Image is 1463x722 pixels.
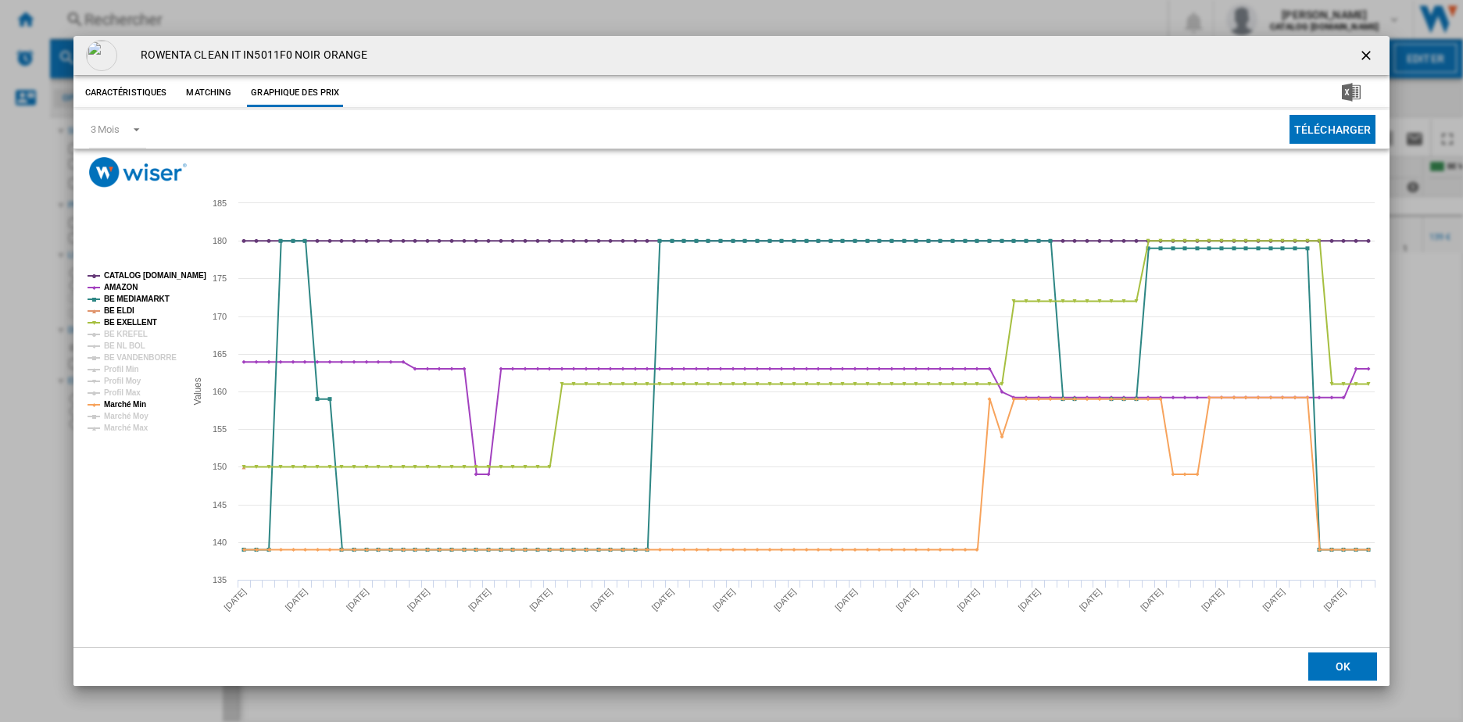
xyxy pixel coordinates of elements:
tspan: [DATE] [467,587,492,613]
tspan: 135 [213,575,227,584]
tspan: 160 [213,387,227,396]
tspan: BE EXELLENT [104,318,157,327]
tspan: BE KREFEL [104,330,148,338]
button: Télécharger au format Excel [1317,79,1386,107]
tspan: Values [192,378,203,406]
tspan: Profil Min [104,365,139,374]
tspan: 150 [213,462,227,471]
tspan: [DATE] [649,587,675,613]
div: 3 Mois [91,123,120,135]
tspan: BE VANDENBORRE [104,353,177,362]
tspan: [DATE] [894,587,920,613]
tspan: 145 [213,500,227,509]
tspan: BE MEDIAMARKT [104,295,170,303]
img: excel-24x24.png [1342,83,1361,102]
tspan: Marché Moy [104,412,148,420]
tspan: Profil Max [104,388,141,397]
button: Télécharger [1290,115,1376,144]
tspan: [DATE] [1077,587,1103,613]
button: OK [1308,652,1377,681]
img: 21009476_01.png [86,40,117,71]
tspan: [DATE] [1322,587,1347,613]
tspan: CATALOG [DOMAIN_NAME] [104,271,206,280]
button: Matching [174,79,243,107]
tspan: 185 [213,198,227,208]
button: Caractéristiques [81,79,171,107]
tspan: [DATE] [833,587,859,613]
tspan: [DATE] [1138,587,1164,613]
tspan: 175 [213,273,227,283]
tspan: [DATE] [1200,587,1225,613]
tspan: [DATE] [344,587,370,613]
tspan: BE NL BOL [104,341,145,350]
tspan: 155 [213,424,227,434]
tspan: Profil Moy [104,377,141,385]
button: getI18NText('BUTTONS.CLOSE_DIALOG') [1352,40,1383,71]
tspan: BE ELDI [104,306,134,315]
tspan: [DATE] [771,587,797,613]
button: Graphique des prix [247,79,343,107]
tspan: Marché Min [104,400,146,409]
h4: ROWENTA CLEAN IT IN5011F0 NOIR ORANGE [133,48,368,63]
tspan: 180 [213,236,227,245]
img: logo_wiser_300x94.png [89,157,187,188]
tspan: [DATE] [955,587,981,613]
tspan: [DATE] [1016,587,1042,613]
tspan: [DATE] [283,587,309,613]
tspan: [DATE] [405,587,431,613]
tspan: 165 [213,349,227,359]
tspan: AMAZON [104,283,138,291]
md-dialog: Product popup [73,36,1390,686]
tspan: Marché Max [104,424,148,432]
tspan: 170 [213,312,227,321]
ng-md-icon: getI18NText('BUTTONS.CLOSE_DIALOG') [1358,48,1377,66]
tspan: [DATE] [222,587,248,613]
tspan: [DATE] [1261,587,1286,613]
tspan: [DATE] [528,587,553,613]
tspan: 140 [213,538,227,547]
tspan: [DATE] [588,587,614,613]
tspan: [DATE] [710,587,736,613]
